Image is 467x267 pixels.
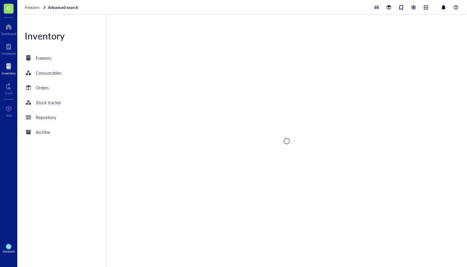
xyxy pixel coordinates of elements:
[36,69,61,76] div: Consumables
[36,55,51,61] div: Freezers
[36,84,49,91] div: Orders
[5,91,12,95] div: Core
[2,71,15,75] div: Inventory
[36,129,50,136] div: Archive
[3,249,15,253] div: Account
[7,4,11,12] span: G
[1,22,16,35] a: Dashboard
[17,111,106,123] a: Repository
[2,52,16,55] div: Notebook
[36,114,56,121] div: Repository
[17,67,106,79] a: Consumables
[17,52,106,64] a: Freezers
[17,30,106,42] div: Inventory
[1,32,16,35] div: Dashboard
[7,245,10,248] span: RZ
[36,99,61,106] div: Stock tracker
[25,5,47,10] a: Freezers
[17,126,106,138] a: Archive
[5,81,12,95] a: Core
[2,61,15,75] a: Inventory
[2,42,16,55] a: Notebook
[17,96,106,109] a: Stock tracker
[48,5,79,10] a: Advanced search
[6,114,12,117] div: Add
[17,81,106,94] a: Orders
[25,4,40,10] span: Freezers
